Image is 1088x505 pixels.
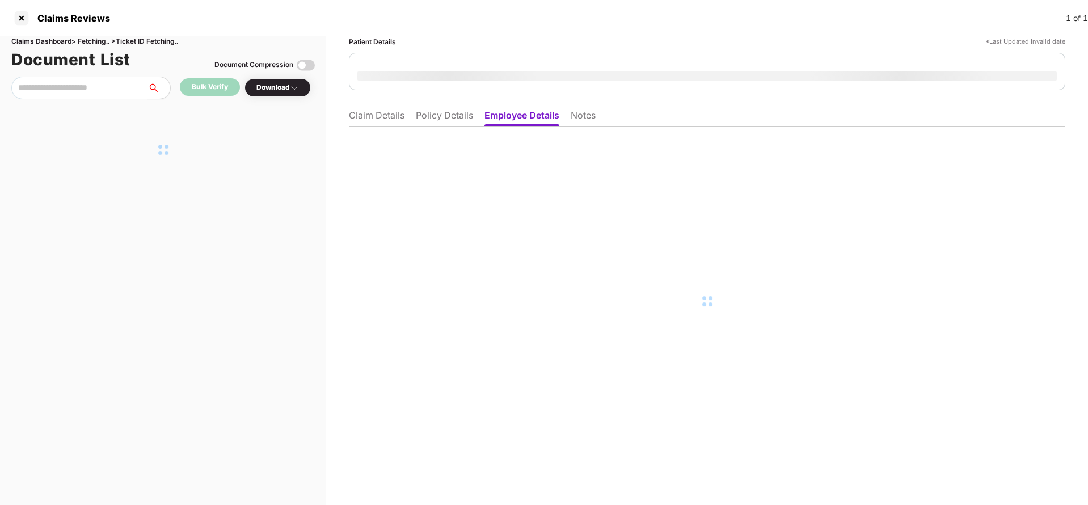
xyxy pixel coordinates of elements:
[11,36,315,47] div: Claims Dashboard > Fetching.. > Ticket ID Fetching..
[147,77,171,99] button: search
[290,83,299,92] img: svg+xml;base64,PHN2ZyBpZD0iRHJvcGRvd24tMzJ4MzIiIHhtbG5zPSJodHRwOi8vd3d3LnczLm9yZy8yMDAwL3N2ZyIgd2...
[147,83,170,92] span: search
[256,82,299,93] div: Download
[349,36,396,47] div: Patient Details
[349,110,404,126] li: Claim Details
[297,56,315,74] img: svg+xml;base64,PHN2ZyBpZD0iVG9nZ2xlLTMyeDMyIiB4bWxucz0iaHR0cDovL3d3dy53My5vcmcvMjAwMC9zdmciIHdpZH...
[571,110,596,126] li: Notes
[192,82,228,92] div: Bulk Verify
[484,110,559,126] li: Employee Details
[214,60,293,70] div: Document Compression
[11,47,130,72] h1: Document List
[31,12,110,24] div: Claims Reviews
[985,36,1065,47] div: *Last Updated Invalid date
[416,110,473,126] li: Policy Details
[1066,12,1088,24] div: 1 of 1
